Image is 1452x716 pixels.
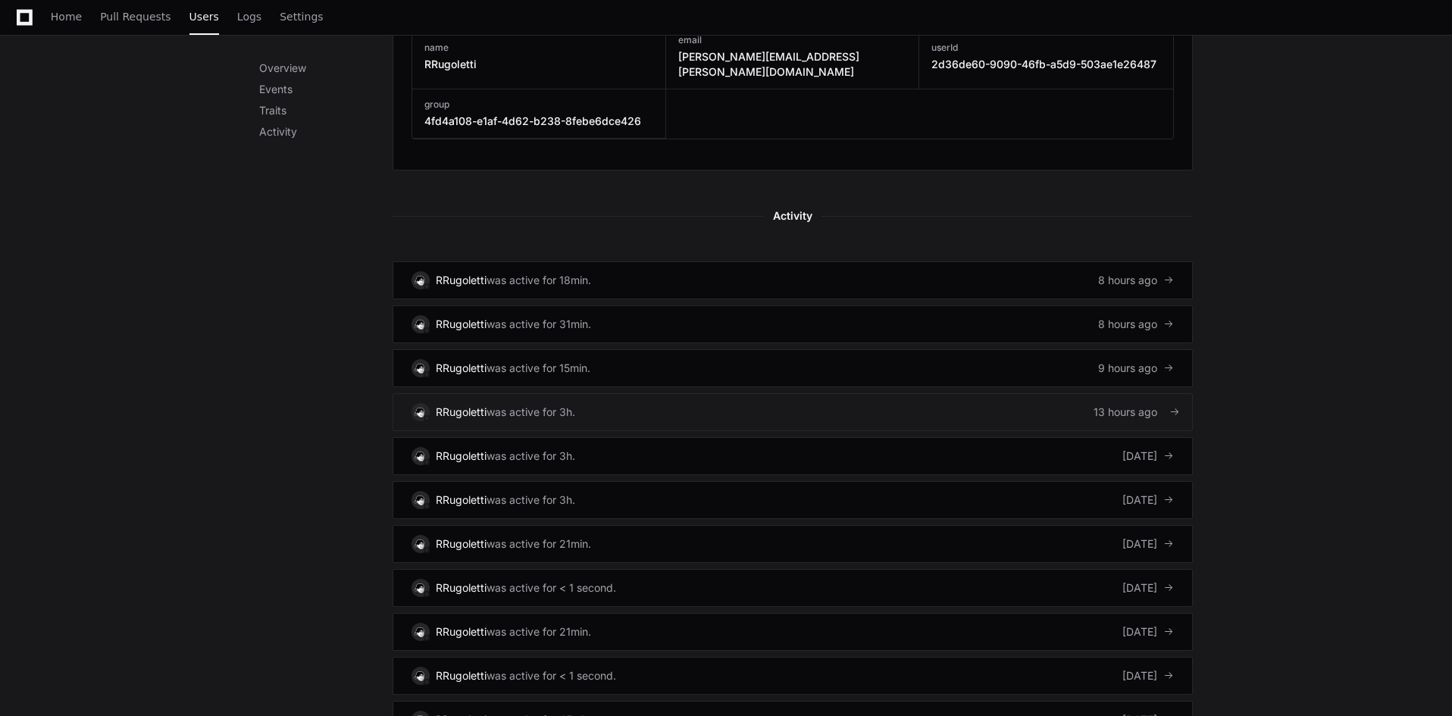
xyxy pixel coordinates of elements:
div: RRugoletti [436,580,487,596]
h3: email [678,34,907,46]
h3: userId [931,42,1156,54]
div: RRugoletti [436,273,487,288]
h3: RRugoletti [424,57,477,72]
img: 14.svg [413,668,427,683]
div: was active for 21min. [487,624,591,639]
div: RRugoletti [436,668,487,683]
div: RRugoletti [436,492,487,508]
div: was active for 3h. [487,492,575,508]
img: 14.svg [413,580,427,595]
img: 14.svg [413,492,427,507]
img: 14.svg [413,536,427,551]
h3: group [424,98,641,111]
div: RRugoletti [436,536,487,552]
h3: 2d36de60-9090-46fb-a5d9-503ae1e26487 [931,57,1156,72]
span: Pull Requests [100,12,171,21]
a: RRugolettiwas active for 31min.8 hours ago [393,305,1193,343]
div: 8 hours ago [1098,273,1174,288]
a: RRugolettiwas active for 21min.[DATE] [393,525,1193,563]
a: RRugolettiwas active for 3h.[DATE] [393,481,1193,519]
img: 14.svg [413,361,427,375]
p: Overview [259,61,393,76]
p: Activity [259,124,393,139]
div: RRugoletti [436,317,487,332]
div: [DATE] [1122,449,1174,464]
div: was active for < 1 second. [487,580,616,596]
div: was active for < 1 second. [487,668,616,683]
div: RRugoletti [436,361,487,376]
p: Events [259,82,393,97]
div: was active for 21min. [487,536,591,552]
a: RRugolettiwas active for 18min.8 hours ago [393,261,1193,299]
div: was active for 31min. [487,317,591,332]
div: 8 hours ago [1098,317,1174,332]
div: RRugoletti [436,624,487,639]
p: Traits [259,103,393,118]
div: [DATE] [1122,624,1174,639]
div: was active for 18min. [487,273,591,288]
div: [DATE] [1122,536,1174,552]
h3: 4fd4a108-e1af-4d62-b238-8febe6dce426 [424,114,641,129]
span: Logs [237,12,261,21]
span: Users [189,12,219,21]
div: [DATE] [1122,492,1174,508]
a: RRugolettiwas active for 3h.13 hours ago [393,393,1193,431]
div: 9 hours ago [1098,361,1174,376]
a: RRugolettiwas active for < 1 second.[DATE] [393,657,1193,695]
img: 14.svg [413,449,427,463]
img: 14.svg [413,624,427,639]
a: RRugolettiwas active for < 1 second.[DATE] [393,569,1193,607]
div: RRugoletti [436,449,487,464]
img: 14.svg [413,405,427,419]
img: 14.svg [413,273,427,287]
span: Activity [764,207,821,225]
div: [DATE] [1122,580,1174,596]
div: was active for 3h. [487,449,575,464]
span: Home [51,12,82,21]
a: RRugolettiwas active for 15min.9 hours ago [393,349,1193,387]
span: Settings [280,12,323,21]
a: RRugolettiwas active for 3h.[DATE] [393,437,1193,475]
div: 13 hours ago [1094,405,1174,420]
img: 14.svg [413,317,427,331]
h3: name [424,42,477,54]
div: [DATE] [1122,668,1174,683]
h3: [PERSON_NAME][EMAIL_ADDRESS][PERSON_NAME][DOMAIN_NAME] [678,49,907,80]
div: was active for 3h. [487,405,575,420]
div: was active for 15min. [487,361,590,376]
div: RRugoletti [436,405,487,420]
a: RRugolettiwas active for 21min.[DATE] [393,613,1193,651]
